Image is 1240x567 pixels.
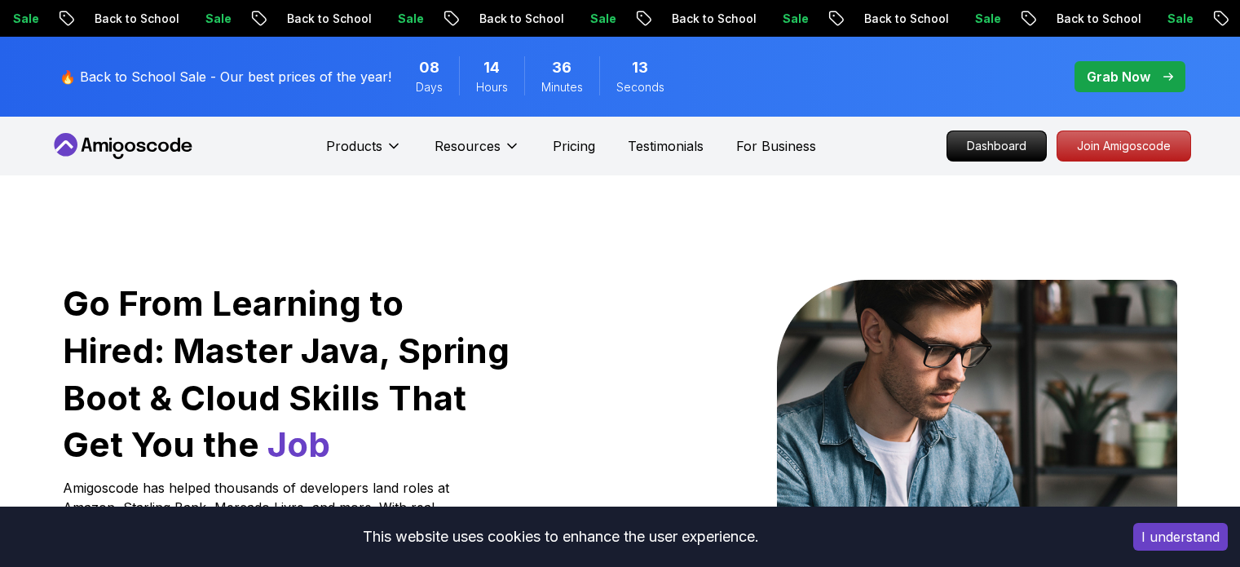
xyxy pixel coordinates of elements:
p: Back to School [988,11,1099,27]
span: 13 Seconds [632,56,648,79]
p: Sale [1099,11,1151,27]
p: Back to School [796,11,907,27]
p: Back to School [218,11,329,27]
a: For Business [736,136,816,156]
button: Products [326,136,402,169]
p: Resources [435,136,501,156]
button: Resources [435,136,520,169]
a: Join Amigoscode [1057,131,1191,162]
p: Back to School [411,11,522,27]
p: Back to School [603,11,714,27]
span: 14 Hours [483,56,500,79]
span: Job [267,423,330,465]
span: 36 Minutes [552,56,571,79]
span: 8 Days [419,56,439,79]
p: Amigoscode has helped thousands of developers land roles at Amazon, Starling Bank, Mercado Livre,... [63,478,454,556]
p: Join Amigoscode [1057,131,1190,161]
p: Sale [137,11,189,27]
p: Dashboard [947,131,1046,161]
p: Sale [329,11,382,27]
span: Minutes [541,79,583,95]
a: Testimonials [628,136,704,156]
a: Dashboard [947,131,1047,162]
p: Grab Now [1087,67,1150,86]
p: Sale [522,11,574,27]
p: Sale [907,11,959,27]
button: Accept cookies [1133,523,1228,551]
span: Days [416,79,443,95]
p: Back to School [26,11,137,27]
h1: Go From Learning to Hired: Master Java, Spring Boot & Cloud Skills That Get You the [63,280,512,468]
p: 🔥 Back to School Sale - Our best prices of the year! [60,67,391,86]
div: This website uses cookies to enhance the user experience. [12,519,1109,555]
p: Sale [714,11,766,27]
span: Hours [476,79,508,95]
a: Pricing [553,136,595,156]
p: Products [326,136,382,156]
span: Seconds [616,79,664,95]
